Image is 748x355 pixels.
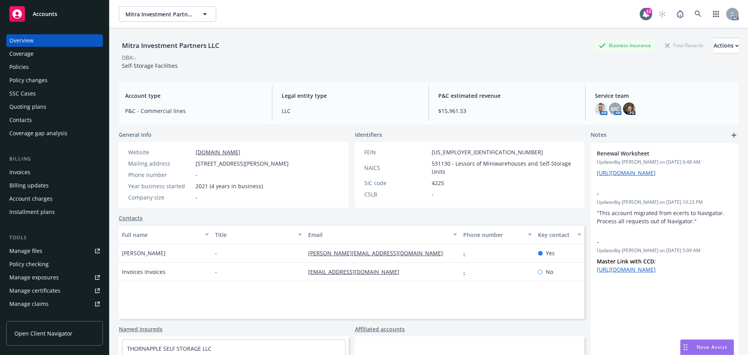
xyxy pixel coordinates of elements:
div: Invoices [9,166,30,178]
div: Full name [122,231,200,239]
a: Manage files [6,245,103,257]
span: [US_EMPLOYER_IDENTIFICATION_NUMBER] [432,148,543,156]
a: Quoting plans [6,101,103,113]
span: Nova Assist [697,344,727,350]
div: Installment plans [9,206,55,218]
button: Key contact [535,225,584,244]
div: Overview [9,34,34,47]
div: Policy changes [9,74,48,87]
span: No [546,268,553,276]
a: add [729,131,739,140]
a: Report a Bug [672,6,688,22]
div: SSC Cases [9,87,36,100]
span: - [432,190,434,198]
span: Account type [125,92,263,100]
a: Manage exposures [6,271,103,284]
span: Updated by [PERSON_NAME] on [DATE] 10:23 PM [597,199,732,206]
div: Account charges [9,193,53,205]
span: 531130 - Lessors of Miniwarehouses and Self-Storage Units [432,159,575,176]
span: "This account migrated from ecerts to Navigator. Process all requests out of Navigator." [597,209,726,225]
a: - [463,249,471,257]
a: [PERSON_NAME][EMAIL_ADDRESS][DOMAIN_NAME] [308,249,449,257]
a: Contacts [119,214,143,222]
a: Policy checking [6,258,103,270]
div: DBA: - [122,53,136,62]
div: Quoting plans [9,101,46,113]
div: -Updatedby [PERSON_NAME] on [DATE] 10:23 PM"This account migrated from ecerts to Navigator. Proce... [591,183,739,231]
a: Switch app [708,6,724,22]
span: Mitra Investment Partners LLC [125,10,193,18]
a: [EMAIL_ADDRESS][DOMAIN_NAME] [308,268,406,276]
a: Coverage gap analysis [6,127,103,140]
div: Total Rewards [661,41,707,50]
a: Manage claims [6,298,103,310]
a: Invoices [6,166,103,178]
span: - [196,193,198,201]
span: General info [119,131,152,139]
div: SIC code [364,179,429,187]
a: Manage BORs [6,311,103,323]
span: - [597,238,712,246]
div: Coverage [9,48,34,60]
span: - [196,171,198,179]
a: Named insureds [119,325,162,333]
span: MC [611,105,619,113]
div: FEIN [364,148,429,156]
span: - [215,268,217,276]
div: Renewal WorksheetUpdatedby [PERSON_NAME] on [DATE] 6:48 AM[URL][DOMAIN_NAME] [591,143,739,183]
span: $15,961.53 [438,107,576,115]
div: Website [128,148,192,156]
a: Account charges [6,193,103,205]
span: Self-Storage Facilities [122,62,178,69]
span: Open Client Navigator [14,329,72,337]
strong: Master Link with CCD: [597,258,656,265]
div: NAICS [364,164,429,172]
span: [PERSON_NAME] [122,249,166,257]
button: Full name [119,225,212,244]
a: SSC Cases [6,87,103,100]
div: Drag to move [681,340,690,355]
a: - [463,268,471,276]
div: 13 [645,8,652,15]
span: LLC [282,107,419,115]
a: Overview [6,34,103,47]
div: Key contact [538,231,573,239]
a: [URL][DOMAIN_NAME] [597,266,656,273]
button: Mitra Investment Partners LLC [119,6,216,22]
div: Year business started [128,182,192,190]
span: P&C estimated revenue [438,92,576,100]
div: Manage BORs [9,311,46,323]
span: Service team [595,92,732,100]
a: Search [690,6,706,22]
span: 2021 (4 years in business) [196,182,263,190]
div: -Updatedby [PERSON_NAME] on [DATE] 5:09 AMMaster Link with CCD: [URL][DOMAIN_NAME] [591,231,739,280]
span: - [215,249,217,257]
a: Policies [6,61,103,73]
div: Policies [9,61,29,73]
span: Invoices Invoices [122,268,166,276]
div: Mailing address [128,159,192,168]
div: Manage exposures [9,271,59,284]
div: Policy checking [9,258,49,270]
a: THORNAPPLE SELF STORAGE LLC [127,345,212,352]
div: Email [308,231,448,239]
div: Tools [6,234,103,242]
div: Coverage gap analysis [9,127,67,140]
span: Yes [546,249,555,257]
span: Renewal Worksheet [597,149,712,157]
div: Manage claims [9,298,49,310]
img: photo [623,102,635,115]
div: CSLB [364,190,429,198]
button: Actions [714,38,739,53]
div: Phone number [128,171,192,179]
div: Mitra Investment Partners LLC [119,41,222,51]
a: Coverage [6,48,103,60]
button: Nova Assist [680,339,734,355]
a: Installment plans [6,206,103,218]
a: Start snowing [654,6,670,22]
span: Notes [591,131,607,140]
button: Phone number [460,225,535,244]
a: Accounts [6,3,103,25]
